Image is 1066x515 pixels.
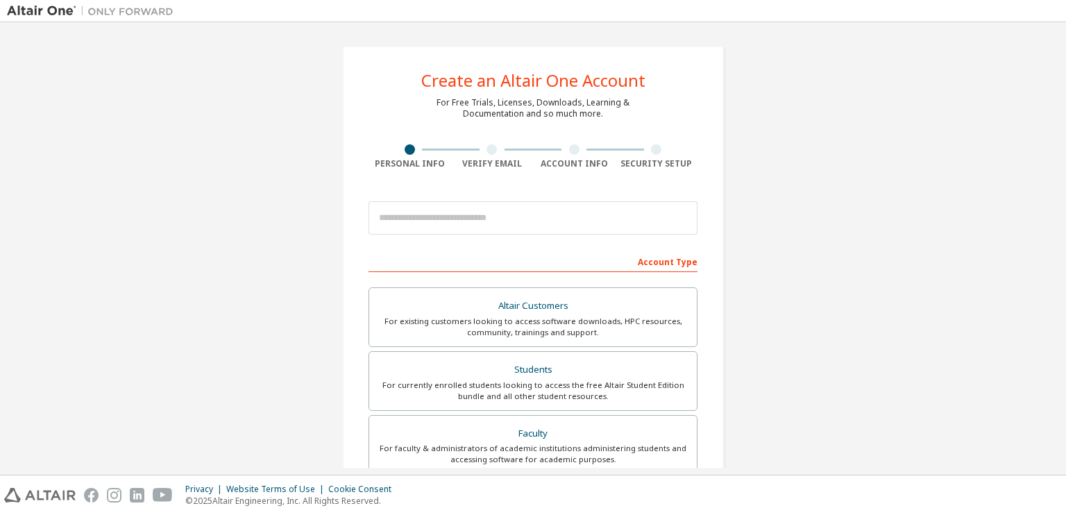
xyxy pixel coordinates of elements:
[84,488,99,503] img: facebook.svg
[451,158,534,169] div: Verify Email
[4,488,76,503] img: altair_logo.svg
[185,484,226,495] div: Privacy
[107,488,121,503] img: instagram.svg
[378,443,688,465] div: For faculty & administrators of academic institutions administering students and accessing softwa...
[369,158,451,169] div: Personal Info
[421,72,645,89] div: Create an Altair One Account
[437,97,629,119] div: For Free Trials, Licenses, Downloads, Learning & Documentation and so much more.
[378,316,688,338] div: For existing customers looking to access software downloads, HPC resources, community, trainings ...
[185,495,400,507] p: © 2025 Altair Engineering, Inc. All Rights Reserved.
[378,424,688,444] div: Faculty
[616,158,698,169] div: Security Setup
[378,380,688,402] div: For currently enrolled students looking to access the free Altair Student Edition bundle and all ...
[328,484,400,495] div: Cookie Consent
[153,488,173,503] img: youtube.svg
[7,4,180,18] img: Altair One
[369,250,697,272] div: Account Type
[533,158,616,169] div: Account Info
[378,296,688,316] div: Altair Customers
[226,484,328,495] div: Website Terms of Use
[130,488,144,503] img: linkedin.svg
[378,360,688,380] div: Students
